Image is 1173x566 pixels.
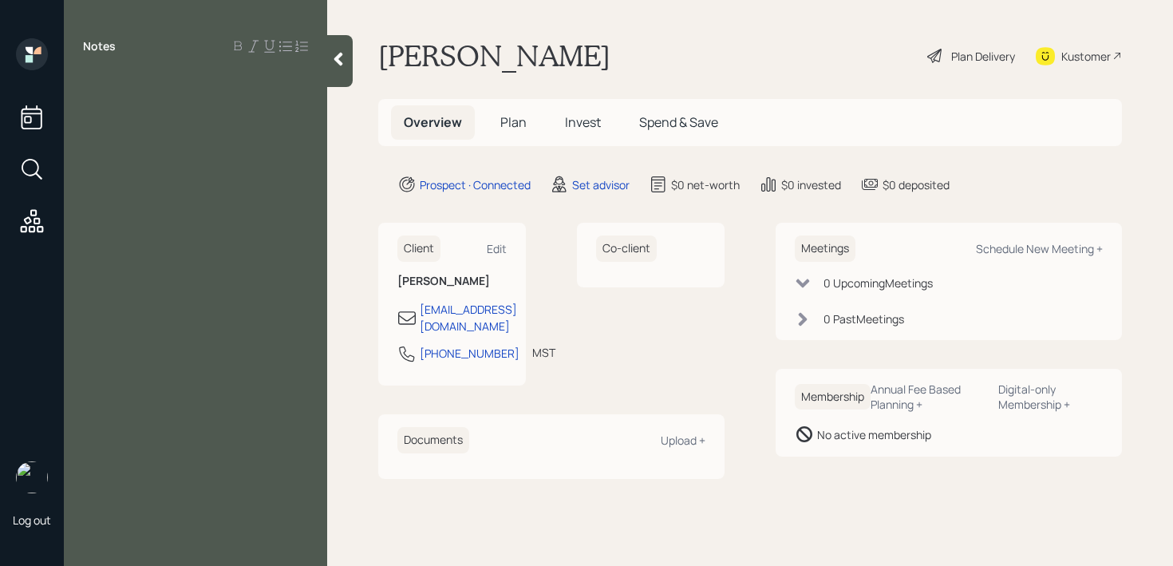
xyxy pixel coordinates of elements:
h1: [PERSON_NAME] [378,38,610,73]
div: Log out [13,513,51,528]
h6: Meetings [795,236,855,262]
div: $0 deposited [883,176,950,193]
div: Digital-only Membership + [998,382,1103,412]
div: Schedule New Meeting + [976,241,1103,256]
span: Invest [565,113,601,131]
label: Notes [83,38,116,54]
div: 0 Past Meeting s [823,311,904,327]
div: MST [532,344,555,361]
span: Spend & Save [639,113,718,131]
div: Annual Fee Based Planning + [871,382,985,412]
div: Upload + [661,433,705,448]
div: Set advisor [572,176,630,193]
span: Overview [404,113,462,131]
h6: [PERSON_NAME] [397,275,507,288]
div: Plan Delivery [951,48,1015,65]
h6: Co-client [596,236,657,262]
div: $0 net-worth [671,176,740,193]
h6: Client [397,236,440,262]
div: [PHONE_NUMBER] [420,345,519,362]
img: retirable_logo.png [16,461,48,493]
div: Prospect · Connected [420,176,531,193]
div: Kustomer [1061,48,1111,65]
h6: Documents [397,427,469,453]
div: Edit [487,241,507,256]
div: 0 Upcoming Meeting s [823,275,933,291]
div: No active membership [817,426,931,443]
h6: Membership [795,384,871,410]
span: Plan [500,113,527,131]
div: $0 invested [781,176,841,193]
div: [EMAIL_ADDRESS][DOMAIN_NAME] [420,301,517,334]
